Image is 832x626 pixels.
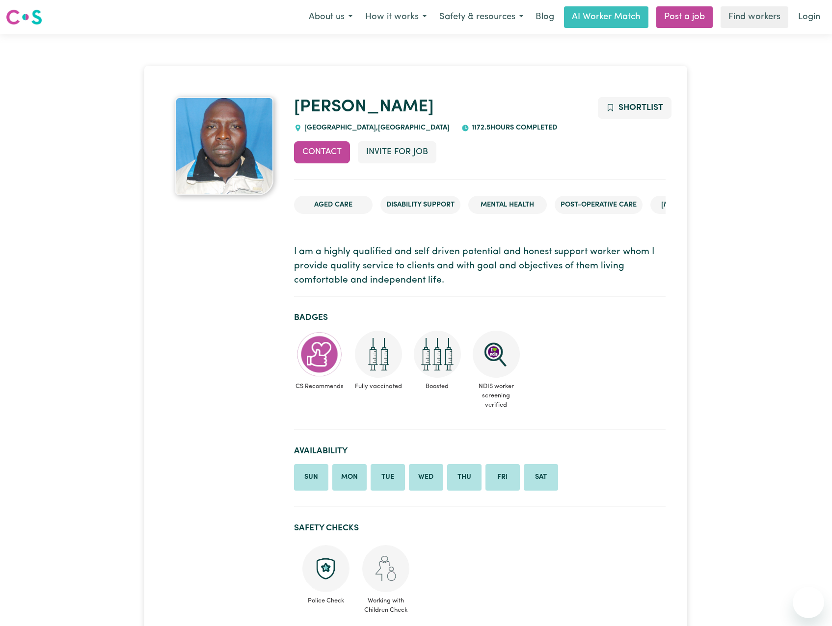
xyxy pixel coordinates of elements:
[332,464,367,491] li: Available on Monday
[721,6,788,28] a: Find workers
[302,124,450,131] span: [GEOGRAPHIC_DATA] , [GEOGRAPHIC_DATA]
[650,196,729,214] li: [MEDICAL_DATA]
[414,331,461,378] img: Care and support worker has received booster dose of COVID-19 vaccination
[524,464,558,491] li: Available on Saturday
[485,464,520,491] li: Available on Friday
[353,378,404,395] span: Fully vaccinated
[564,6,648,28] a: AI Worker Match
[294,464,328,491] li: Available on Sunday
[468,196,547,214] li: Mental Health
[294,378,345,395] span: CS Recommends
[473,331,520,378] img: NDIS Worker Screening Verified
[296,331,343,378] img: Care worker is recommended by Careseekers
[598,97,672,119] button: Add to shortlist
[302,592,350,605] span: Police Check
[447,464,482,491] li: Available on Thursday
[371,464,405,491] li: Available on Tuesday
[294,245,666,287] p: I am a highly qualified and self driven potential and honest support worker whom I provide qualit...
[792,6,826,28] a: Login
[294,446,666,456] h2: Availability
[433,7,530,27] button: Safety & resources
[294,313,666,323] h2: Badges
[471,378,522,414] span: NDIS worker screening verified
[362,592,410,615] span: Working with Children Check
[294,196,373,214] li: Aged Care
[294,141,350,163] button: Contact
[294,99,434,116] a: [PERSON_NAME]
[656,6,713,28] a: Post a job
[380,196,460,214] li: Disability Support
[793,587,824,618] iframe: Button to launch messaging window
[358,141,436,163] button: Invite for Job
[6,8,42,26] img: Careseekers logo
[166,97,282,195] a: Dennis's profile picture'
[302,7,359,27] button: About us
[302,545,349,592] img: Police check
[355,331,402,378] img: Care and support worker has received 2 doses of COVID-19 vaccine
[469,124,557,131] span: 1172.5 hours completed
[359,7,433,27] button: How it works
[409,464,443,491] li: Available on Wednesday
[530,6,560,28] a: Blog
[294,523,666,533] h2: Safety Checks
[362,545,409,592] img: Working with children check
[412,378,463,395] span: Boosted
[6,6,42,28] a: Careseekers logo
[618,104,663,112] span: Shortlist
[175,97,273,195] img: Dennis
[555,196,643,214] li: Post-operative care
